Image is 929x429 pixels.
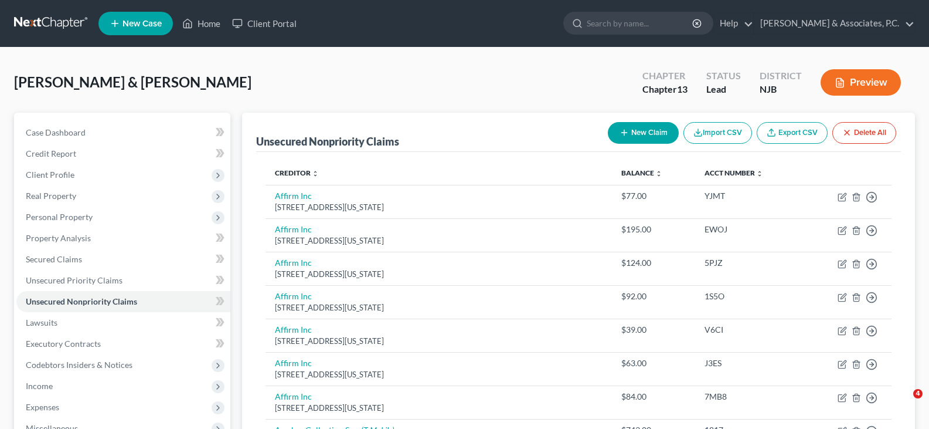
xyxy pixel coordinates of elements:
div: [STREET_ADDRESS][US_STATE] [275,336,602,347]
div: District [760,69,802,83]
div: [STREET_ADDRESS][US_STATE] [275,202,602,213]
a: Acct Number unfold_more [705,168,763,177]
div: Chapter [642,69,688,83]
div: Lead [706,83,741,96]
span: Unsecured Nonpriority Claims [26,296,137,306]
div: 7MB8 [705,391,794,403]
span: Personal Property [26,212,93,222]
span: Case Dashboard [26,127,86,137]
button: New Claim [608,122,679,144]
span: Property Analysis [26,233,91,243]
div: NJB [760,83,802,96]
div: J3ES [705,357,794,369]
span: Real Property [26,191,76,201]
span: Codebtors Insiders & Notices [26,360,132,370]
div: 1S5O [705,290,794,302]
iframe: Intercom live chat [889,389,917,417]
a: Creditor unfold_more [275,168,319,177]
a: Affirm Inc [275,391,312,401]
span: [PERSON_NAME] & [PERSON_NAME] [14,73,251,90]
div: EWOJ [705,224,794,235]
div: YJMT [705,190,794,202]
span: Lawsuits [26,317,57,327]
div: $39.00 [621,324,686,336]
i: unfold_more [655,170,662,177]
button: Preview [821,69,901,96]
a: Help [714,13,753,34]
i: unfold_more [756,170,763,177]
a: Affirm Inc [275,325,312,335]
div: [STREET_ADDRESS][US_STATE] [275,403,602,414]
a: Unsecured Priority Claims [16,270,230,291]
div: [STREET_ADDRESS][US_STATE] [275,269,602,280]
a: Unsecured Nonpriority Claims [16,291,230,312]
div: $92.00 [621,290,686,302]
div: $124.00 [621,257,686,269]
span: Income [26,381,53,391]
div: Chapter [642,83,688,96]
div: [STREET_ADDRESS][US_STATE] [275,235,602,246]
a: Client Portal [226,13,302,34]
button: Delete All [832,122,896,144]
a: Home [176,13,226,34]
div: [STREET_ADDRESS][US_STATE] [275,302,602,313]
span: Client Profile [26,170,74,180]
span: Executory Contracts [26,339,101,349]
a: Executory Contracts [16,333,230,354]
a: Lawsuits [16,312,230,333]
div: V6CI [705,324,794,336]
span: New Case [122,19,162,28]
div: 5PJZ [705,257,794,269]
a: Export CSV [757,122,828,144]
div: [STREET_ADDRESS][US_STATE] [275,369,602,380]
a: Property Analysis [16,228,230,249]
a: Affirm Inc [275,358,312,368]
span: 4 [913,389,923,398]
div: $195.00 [621,224,686,235]
a: Affirm Inc [275,191,312,201]
div: Unsecured Nonpriority Claims [256,134,399,148]
a: Credit Report [16,143,230,164]
span: Secured Claims [26,254,82,264]
div: $77.00 [621,190,686,202]
i: unfold_more [312,170,319,177]
input: Search by name... [587,12,694,34]
span: Unsecured Priority Claims [26,275,122,285]
div: $84.00 [621,391,686,403]
a: Affirm Inc [275,258,312,268]
span: Credit Report [26,148,76,158]
a: Secured Claims [16,249,230,270]
a: [PERSON_NAME] & Associates, P.C. [754,13,914,34]
span: 13 [677,83,688,94]
a: Balance unfold_more [621,168,662,177]
div: Status [706,69,741,83]
span: Expenses [26,402,59,412]
div: $63.00 [621,357,686,369]
a: Case Dashboard [16,122,230,143]
a: Affirm Inc [275,291,312,301]
a: Affirm Inc [275,224,312,234]
button: Import CSV [683,122,752,144]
